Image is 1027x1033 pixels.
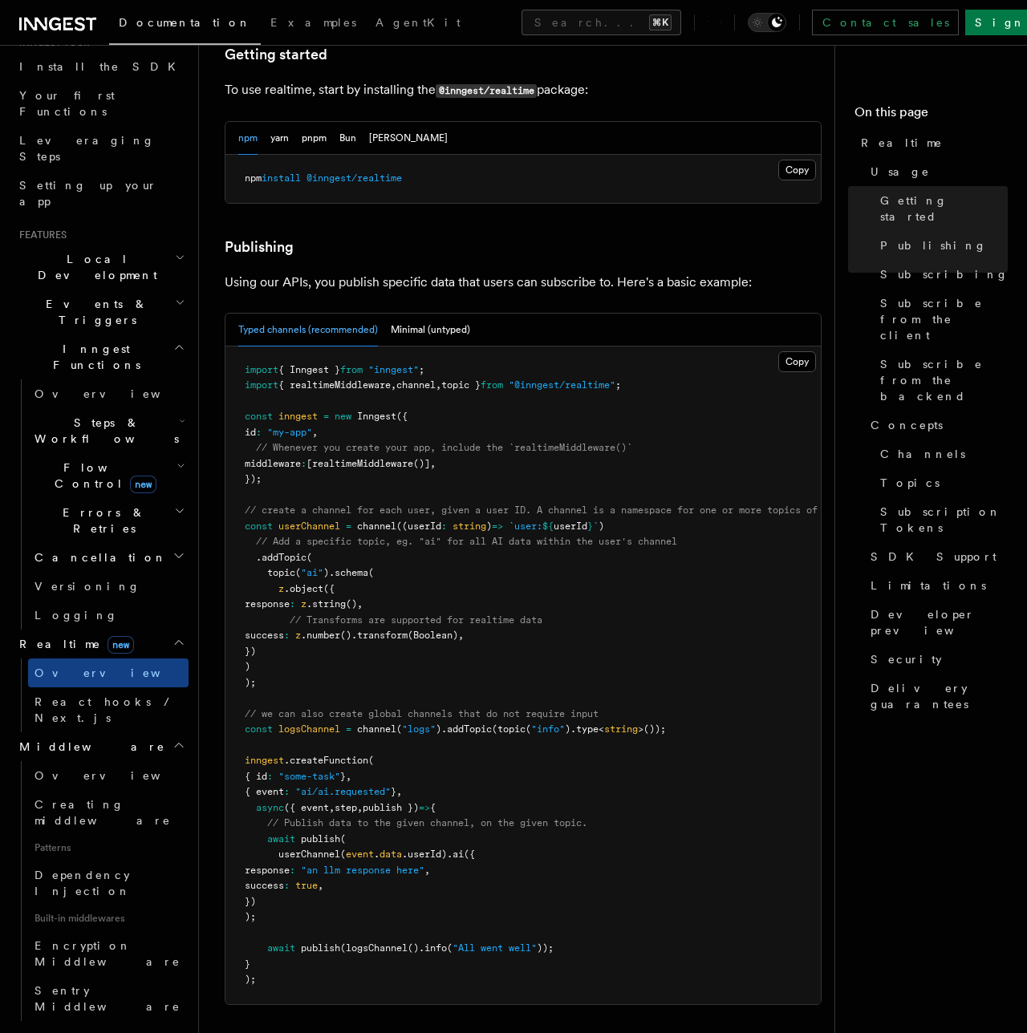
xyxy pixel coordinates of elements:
[28,415,179,447] span: Steps & Workflows
[447,849,464,860] span: .ai
[245,661,250,672] span: )
[301,598,306,610] span: z
[284,755,368,766] span: .createFunction
[225,43,327,66] a: Getting started
[245,521,273,532] span: const
[880,192,1008,225] span: Getting started
[19,179,157,208] span: Setting up your app
[284,630,290,641] span: :
[301,630,340,641] span: .number
[19,60,185,73] span: Install the SDK
[391,786,396,797] span: }
[28,460,177,492] span: Flow Control
[245,427,256,438] span: id
[615,379,621,391] span: ;
[245,958,250,970] span: }
[369,122,448,155] button: [PERSON_NAME]
[284,802,329,813] span: ({ event
[278,723,340,735] span: logsChannel
[245,771,267,782] span: { id
[871,651,942,667] span: Security
[323,411,329,422] span: =
[335,802,357,813] span: step
[312,458,413,469] span: realtimeMiddleware
[278,521,340,532] span: userChannel
[225,236,294,258] a: Publishing
[284,786,290,797] span: :
[329,567,368,578] span: .schema
[778,351,816,372] button: Copy
[245,755,284,766] span: inngest
[13,229,67,241] span: Features
[458,630,464,641] span: ,
[419,364,424,375] span: ;
[864,600,1008,645] a: Developer preview
[864,645,1008,674] a: Security
[301,567,323,578] span: "ai"
[402,849,447,860] span: .userId)
[871,680,1008,712] span: Delivery guarantees
[28,379,189,408] a: Overview
[649,14,672,30] kbd: ⌘K
[492,723,497,735] span: (
[270,122,289,155] button: yarn
[447,942,453,954] span: (
[874,231,1008,260] a: Publishing
[748,13,786,32] button: Toggle dark mode
[256,552,306,563] span: .addTopic
[13,739,165,755] span: Middleware
[368,567,374,578] span: (
[13,245,189,290] button: Local Development
[861,135,943,151] span: Realtime
[419,942,447,954] span: .info
[346,521,351,532] span: =
[35,580,140,593] span: Versioning
[366,5,470,43] a: AgentKit
[290,598,295,610] span: :
[357,521,396,532] span: channel
[346,771,351,782] span: ,
[464,849,475,860] span: ({
[522,10,681,35] button: Search...⌘K
[531,723,565,735] span: "info"
[245,723,273,735] span: const
[380,849,402,860] span: data
[28,504,174,537] span: Errors & Retries
[270,16,356,29] span: Examples
[278,364,340,375] span: { Inngest }
[238,314,378,346] button: Typed channels (recommended)
[340,942,346,954] span: (
[28,408,189,453] button: Steps & Workflows
[871,417,943,433] span: Concepts
[363,802,419,813] span: publish })
[245,379,278,391] span: import
[245,473,262,484] span: });
[812,10,959,35] a: Contact sales
[880,504,1008,536] span: Subscription Tokens
[340,833,346,845] span: (
[396,786,402,797] span: ,
[419,802,430,813] span: =>
[323,567,329,578] span: )
[245,411,273,422] span: const
[13,732,189,761] button: Middleware
[871,549,997,565] span: SDK Support
[245,677,256,688] span: );
[13,52,189,81] a: Install the SDK
[339,122,356,155] button: Bun
[408,942,419,954] span: ()
[284,583,323,594] span: .object
[306,458,312,469] span: [
[542,521,554,532] span: ${
[35,769,200,782] span: Overview
[245,504,868,516] span: // create a channel for each user, given a user ID. A channel is a namespace for one or more topi...
[329,802,335,813] span: ,
[864,411,1008,440] a: Concepts
[28,572,189,601] a: Versioning
[301,458,306,469] span: :
[864,542,1008,571] a: SDK Support
[396,411,408,422] span: ({
[245,865,290,876] span: response
[357,723,396,735] span: channel
[13,171,189,216] a: Setting up your app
